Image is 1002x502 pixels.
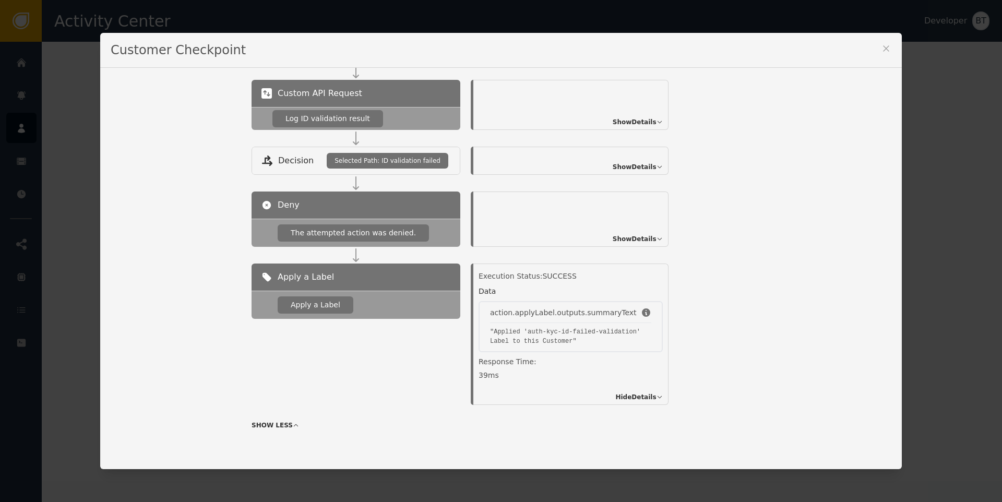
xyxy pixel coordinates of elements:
div: Response Time: [479,356,663,370]
span: Show Details [613,162,657,172]
span: Apply a Label [278,271,334,283]
span: Decision [278,154,314,167]
span: Custom API Request [278,87,362,100]
div: action.applyLabel.outputs.summaryText [490,307,637,318]
span: Deny [278,199,300,211]
div: Customer Checkpoint [100,33,902,68]
span: Show Details [613,234,657,244]
pre: "Applied 'auth-kyc-id-failed-validation' Label to this Customer" [490,327,651,346]
div: Data [479,286,496,297]
span: Selected Path: ID validation failed [335,156,440,165]
div: 39 ms [479,370,663,381]
div: Apply a Label [278,296,353,314]
div: Log ID validation result [285,113,370,124]
span: Show Details [613,117,657,127]
div: Execution Status: SUCCESS [479,271,663,282]
div: The attempted action was denied. [278,224,429,242]
span: Hide Details [615,392,656,402]
span: SHOW LESS [252,421,293,430]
